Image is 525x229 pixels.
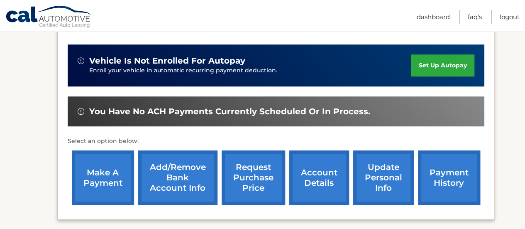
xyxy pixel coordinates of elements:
[72,150,134,205] a: make a payment
[68,136,484,146] p: Select an option below:
[468,10,482,24] a: FAQ's
[138,150,217,205] a: Add/Remove bank account info
[289,150,349,205] a: account details
[353,150,414,205] a: update personal info
[411,54,474,76] a: set up autopay
[89,56,245,66] span: vehicle is not enrolled for autopay
[222,150,285,205] a: request purchase price
[78,57,84,64] img: alert-white.svg
[89,66,411,75] p: Enroll your vehicle in automatic recurring payment deduction.
[418,150,480,205] a: payment history
[417,10,450,24] a: Dashboard
[89,106,370,117] span: You have no ACH payments currently scheduled or in process.
[78,108,84,115] img: alert-white.svg
[500,10,520,24] a: Logout
[5,5,93,30] a: Cal Automotive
